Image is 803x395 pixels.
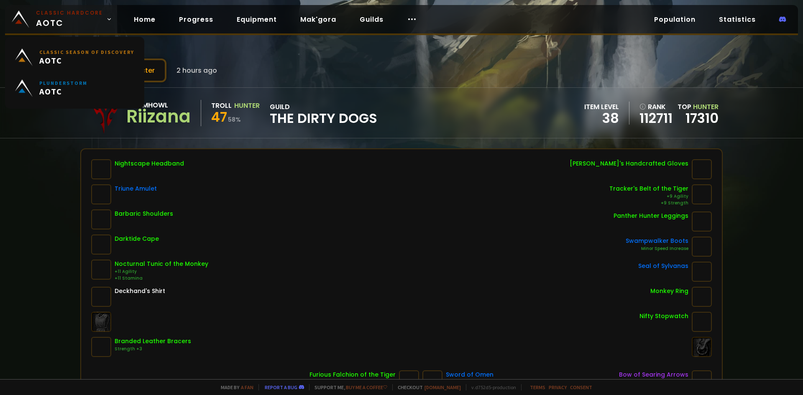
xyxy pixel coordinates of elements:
[647,11,702,28] a: Population
[309,384,387,390] span: Support me,
[692,287,712,307] img: item-6748
[609,200,688,206] div: +9 Strength
[91,287,111,307] img: item-5107
[228,115,241,124] small: 58 %
[692,312,712,332] img: item-2820
[115,337,191,346] div: Branded Leather Bracers
[650,287,688,296] div: Monkey Ring
[270,102,377,125] div: guild
[39,86,87,97] span: AOTC
[692,262,712,282] img: item-6414
[353,11,390,28] a: Guilds
[570,159,688,168] div: [PERSON_NAME]'s Handcrafted Gloves
[115,184,157,193] div: Triune Amulet
[176,65,217,76] span: 2 hours ago
[39,55,134,66] span: AOTC
[172,11,220,28] a: Progress
[626,245,688,252] div: Minor Speed Increase
[115,275,208,282] div: +11 Stamina
[241,384,253,390] a: a fan
[127,11,162,28] a: Home
[230,11,284,28] a: Equipment
[530,384,545,390] a: Terms
[693,102,719,112] span: Hunter
[91,209,111,229] img: item-5964
[126,100,191,110] div: Doomhowl
[639,112,673,125] a: 112711
[614,212,688,220] div: Panther Hunter Leggings
[91,260,111,280] img: item-15159
[36,9,103,17] small: Classic Hardcore
[626,237,688,245] div: Swampwalker Boots
[10,42,139,73] a: Classic Season of DiscoveryAOTC
[211,100,232,111] div: Troll
[425,384,461,390] a: [DOMAIN_NAME]
[692,159,712,179] img: item-9632
[5,5,117,33] a: Classic HardcoreAOTC
[570,384,592,390] a: Consent
[584,112,619,125] div: 38
[712,11,762,28] a: Statistics
[692,212,712,232] img: item-4108
[36,9,103,29] span: AOTC
[549,384,567,390] a: Privacy
[115,287,165,296] div: Deckhand's Shirt
[346,384,387,390] a: Buy me a coffee
[115,346,191,352] div: Strength +3
[216,384,253,390] span: Made by
[584,102,619,112] div: item level
[609,193,688,200] div: +9 Agility
[91,184,111,204] img: item-7722
[466,384,516,390] span: v. d752d5 - production
[678,102,719,112] div: Top
[115,268,208,275] div: +11 Agility
[446,370,494,379] div: Sword of Omen
[692,184,712,204] img: item-9916
[638,262,688,270] div: Seal of Sylvanas
[115,159,184,168] div: Nightscape Headband
[115,260,208,268] div: Nocturnal Tunic of the Monkey
[685,109,719,127] a: 17310
[115,209,173,218] div: Barbaric Shoulders
[10,73,139,104] a: PlunderstormAOTC
[692,237,712,257] img: item-2276
[265,384,297,390] a: Report a bug
[91,337,111,357] img: item-19508
[211,107,227,126] span: 47
[39,80,87,86] small: Plunderstorm
[234,100,260,111] div: Hunter
[294,11,343,28] a: Mak'gora
[639,102,673,112] div: rank
[115,234,159,243] div: Darktide Cape
[619,370,688,379] div: Bow of Searing Arrows
[270,112,377,125] span: The Dirty Dogs
[91,234,111,255] img: item-4114
[91,159,111,179] img: item-8176
[392,384,461,390] span: Checkout
[639,312,688,321] div: Nifty Stopwatch
[126,110,191,123] div: Riizana
[309,370,396,379] div: Furious Falchion of the Tiger
[609,184,688,193] div: Tracker's Belt of the Tiger
[39,49,134,55] small: Classic Season of Discovery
